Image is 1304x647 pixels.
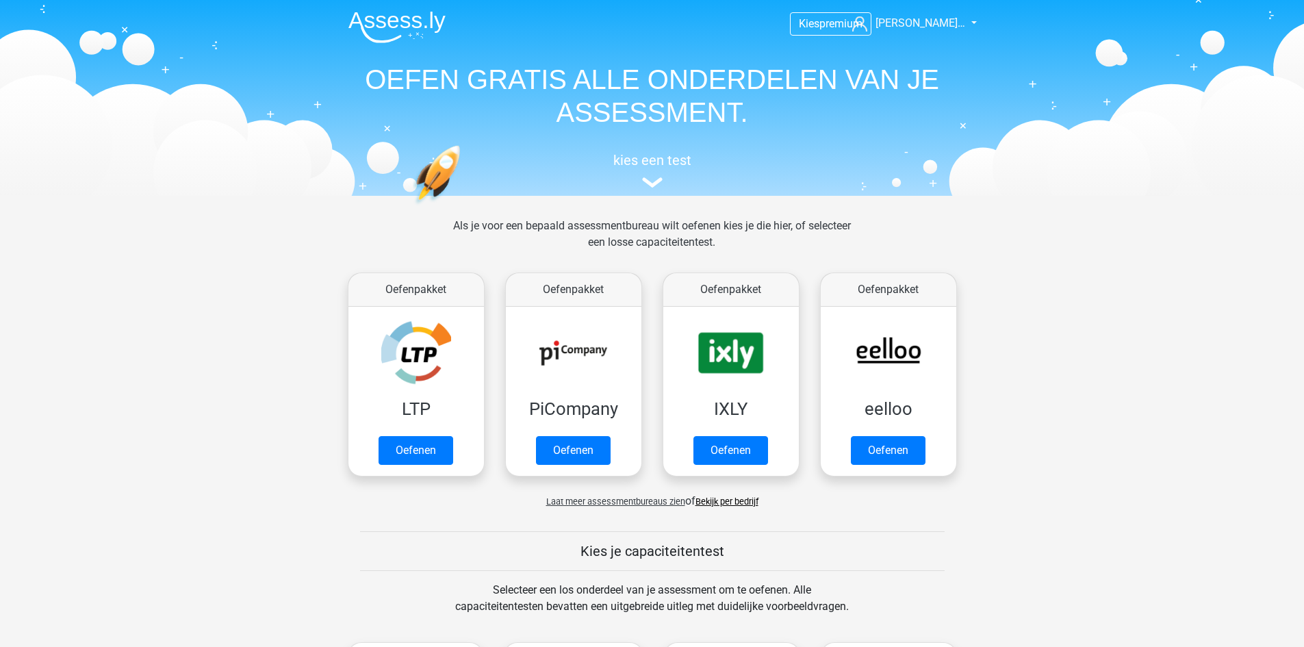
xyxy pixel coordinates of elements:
[693,436,768,465] a: Oefenen
[348,11,446,43] img: Assessly
[847,15,967,31] a: [PERSON_NAME]…
[337,63,967,129] h1: OEFEN GRATIS ALLE ONDERDELEN VAN JE ASSESSMENT.
[379,436,453,465] a: Oefenen
[875,16,965,29] span: [PERSON_NAME]…
[442,582,862,631] div: Selecteer een los onderdeel van je assessment om te oefenen. Alle capaciteitentesten bevatten een...
[819,17,862,30] span: premium
[546,496,685,507] span: Laat meer assessmentbureaus zien
[413,145,513,269] img: oefenen
[337,152,967,168] h5: kies een test
[851,436,925,465] a: Oefenen
[337,152,967,188] a: kies een test
[337,482,967,509] div: of
[536,436,611,465] a: Oefenen
[799,17,819,30] span: Kies
[442,218,862,267] div: Als je voor een bepaald assessmentbureau wilt oefenen kies je die hier, of selecteer een losse ca...
[360,543,945,559] h5: Kies je capaciteitentest
[695,496,758,507] a: Bekijk per bedrijf
[791,14,871,33] a: Kiespremium
[642,177,663,188] img: assessment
